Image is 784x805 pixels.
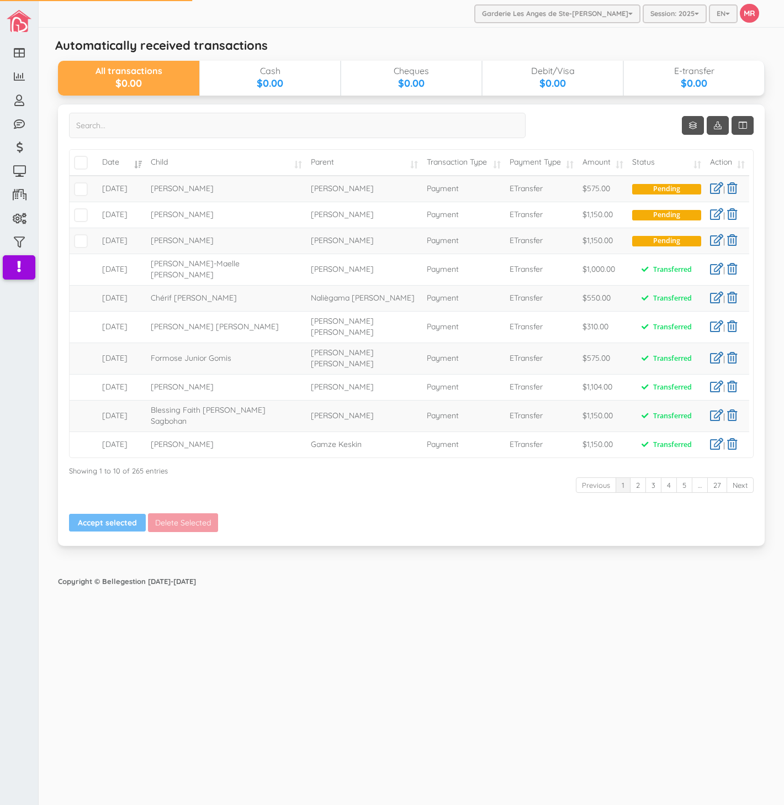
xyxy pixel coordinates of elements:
td: | [706,202,749,228]
div: $0.00 [58,76,199,91]
td: ETransfer [505,228,578,254]
h5: Automatically received transactions [55,39,268,52]
span: Transferred [632,320,701,335]
div: E-transfer [624,66,764,76]
div: Showing 1 to 10 of 265 entries [69,461,754,476]
a: … [692,477,708,493]
td: Payment [422,400,505,432]
strong: Copyright © Bellegestion [DATE]-[DATE] [58,577,196,586]
td: | [706,176,749,202]
td: [PERSON_NAME] [PERSON_NAME] [306,311,422,343]
td: [DATE] [98,285,146,311]
span: Pending [632,184,701,194]
td: Gamze Keskin [306,432,422,457]
td: Status: activate to sort column ascending [628,150,706,176]
span: [PERSON_NAME] [151,209,214,219]
td: [PERSON_NAME] [306,400,422,432]
td: | [706,228,749,254]
td: $310.00 [578,311,628,343]
td: Payment [422,202,505,228]
td: [PERSON_NAME] [306,202,422,228]
td: $1,150.00 [578,228,628,254]
td: | [706,285,749,311]
td: | [706,311,749,343]
td: ETransfer [505,202,578,228]
a: Next [727,477,754,493]
td: [PERSON_NAME] [PERSON_NAME] [306,343,422,374]
td: $550.00 [578,285,628,311]
div: $0.00 [200,76,340,91]
span: [PERSON_NAME] [151,382,214,392]
td: Parent: activate to sort column ascending [306,150,422,176]
td: | [706,400,749,432]
a: 4 [661,477,677,493]
span: [PERSON_NAME] [151,235,214,245]
td: [PERSON_NAME] [306,228,422,254]
td: [DATE] [98,176,146,202]
span: [PERSON_NAME] [151,439,214,449]
div: Cash [200,66,340,76]
td: [DATE] [98,202,146,228]
td: Payment [422,176,505,202]
td: Payment [422,228,505,254]
span: Transferred [632,380,701,395]
a: 27 [707,477,727,493]
td: | [706,343,749,374]
td: $1,000.00 [578,254,628,285]
a: 1 [616,477,631,493]
td: [DATE] [98,400,146,432]
td: | [706,432,749,457]
button: Delete Selected [148,513,218,532]
td: Payment [422,432,505,457]
td: ETransfer [505,400,578,432]
div: $0.00 [483,76,623,91]
div: $0.00 [624,76,764,91]
td: Payment [422,374,505,400]
a: 3 [645,477,661,493]
td: $575.00 [578,343,628,374]
td: Payment [422,254,505,285]
td: [DATE] [98,228,146,254]
a: 2 [630,477,646,493]
td: $1,150.00 [578,202,628,228]
td: $1,150.00 [578,432,628,457]
span: Transferred [632,409,701,424]
td: ETransfer [505,432,578,457]
td: ETransfer [505,343,578,374]
td: [PERSON_NAME] [306,374,422,400]
td: | [706,374,749,400]
span: [PERSON_NAME]-Maelle [PERSON_NAME] [151,259,240,280]
td: Payment [422,343,505,374]
div: Cheques [341,66,481,76]
td: ETransfer [505,285,578,311]
span: Transferred [632,351,701,366]
div: $0.00 [341,76,481,91]
td: [DATE] [98,374,146,400]
span: Pending [632,236,701,246]
span: Transferred [632,438,701,453]
td: [DATE] [98,254,146,285]
span: [PERSON_NAME] [151,183,214,193]
span: Transferred [632,262,701,277]
td: $575.00 [578,176,628,202]
td: Naliègama [PERSON_NAME] [306,285,422,311]
td: ETransfer [505,374,578,400]
td: Transaction Type: activate to sort column ascending [422,150,505,176]
span: Chérif [PERSON_NAME] [151,293,237,303]
td: Payment [422,311,505,343]
span: Blessing Faith [PERSON_NAME] Sagbohan [151,405,266,426]
span: Pending [632,210,701,220]
td: Payment [422,285,505,311]
td: [DATE] [98,432,146,457]
a: Previous [576,477,616,493]
a: 5 [676,477,692,493]
td: $1,150.00 [578,400,628,432]
img: image [7,10,31,32]
button: Accept selected [69,514,146,532]
td: Action: activate to sort column ascending [706,150,749,176]
div: Debit/Visa [483,66,623,76]
td: ETransfer [505,254,578,285]
td: [PERSON_NAME] [306,254,422,285]
td: Child: activate to sort column ascending [146,150,306,176]
td: Amount: activate to sort column ascending [578,150,628,176]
